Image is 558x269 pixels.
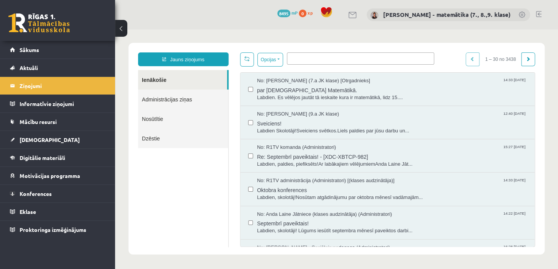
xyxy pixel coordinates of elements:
[20,208,36,215] span: Eklase
[10,221,105,238] a: Proktoringa izmēģinājums
[291,10,298,16] span: mP
[8,13,70,33] a: Rīgas 1. Tālmācības vidusskola
[20,172,80,179] span: Motivācijas programma
[10,77,105,95] a: Ziņojumi
[20,190,52,197] span: Konferences
[23,60,113,80] a: Administrācijas ziņas
[142,155,412,165] span: Oktobra konferences
[387,48,412,54] span: 14:33 [DATE]
[308,10,313,16] span: xp
[10,59,105,77] a: Aktuāli
[142,198,412,205] span: Labdien, skolotāji! Lūgums iesūtīt septembra mēnesī paveiktos darbi...
[10,131,105,148] a: [DEMOGRAPHIC_DATA]
[142,81,412,105] a: No: [PERSON_NAME] (9.a JK klase) 12:40 [DATE] Sveiciens! Labdien Skolotāji!Sveiciens svētkos.Liel...
[23,99,113,119] a: Dzēstie
[277,10,298,16] a: 8495 mP
[364,23,407,37] span: 1 – 30 no 3438
[142,215,412,238] a: No: [PERSON_NAME] - Sociālais pedagogs (Administratori) 16:28 [DATE]
[387,114,412,120] span: 15:27 [DATE]
[142,148,279,155] span: No: R1TV administrācija (Administratori) [(klases audzinātāja)]
[20,77,105,95] legend: Ziņojumi
[277,10,290,17] span: 8495
[142,23,168,37] button: Opcijas
[20,118,57,125] span: Mācību resursi
[142,48,255,55] span: No: [PERSON_NAME] (7.a JK klase) [Otrgadnieks]
[20,226,86,233] span: Proktoringa izmēģinājums
[10,185,105,202] a: Konferences
[20,95,105,112] legend: Informatīvie ziņojumi
[20,46,39,53] span: Sākums
[23,80,113,99] a: Nosūtītie
[10,167,105,184] a: Motivācijas programma
[299,10,316,16] a: 0 xp
[142,114,412,138] a: No: R1TV komanda (Administratori) 15:27 [DATE] Re: Septembrī paveiktais! - [XDC-XBTCP-982] Labdie...
[23,41,112,60] a: Ienākošie
[20,136,80,143] span: [DEMOGRAPHIC_DATA]
[142,81,224,88] span: No: [PERSON_NAME] (9.a JK klase)
[10,203,105,220] a: Eklase
[142,122,412,131] span: Re: Septembrī paveiktais! - [XDC-XBTCP-982]
[370,11,378,19] img: Irēna Roze - matemātika (7., 8.,9. klase)
[142,188,412,198] span: Septembrī paveiktais!
[23,23,114,37] a: Jauns ziņojums
[142,65,412,72] span: Labdien. Es vēlējos jautāt tā ieskaite kura ir matemātikā, lidz 15....
[142,215,275,222] span: No: [PERSON_NAME] - Sociālais pedagogs (Administratori)
[387,148,412,153] span: 14:33 [DATE]
[20,154,65,161] span: Digitālie materiāli
[142,55,412,65] span: par [DEMOGRAPHIC_DATA] Matemātikā.
[299,10,306,17] span: 0
[142,181,277,189] span: No: Anda Laine Jātniece (klases audzinātāja) (Administratori)
[10,113,105,130] a: Mācību resursi
[142,88,412,98] span: Sveiciens!
[387,215,412,220] span: 16:28 [DATE]
[383,11,510,18] a: [PERSON_NAME] - matemātika (7., 8.,9. klase)
[20,64,38,71] span: Aktuāli
[10,95,105,112] a: Informatīvie ziņojumi
[142,181,412,205] a: No: Anda Laine Jātniece (klases audzinātāja) (Administratori) 14:22 [DATE] Septembrī paveiktais! ...
[142,165,412,172] span: Labdien, skolotāj!Nosūtam atgādinājumu par oktobra mēnesī vadāmajām...
[142,148,412,171] a: No: R1TV administrācija (Administratori) [(klases audzinātāja)] 14:33 [DATE] Oktobra konferences ...
[10,149,105,166] a: Digitālie materiāli
[387,181,412,187] span: 14:22 [DATE]
[10,41,105,59] a: Sākums
[387,81,412,87] span: 12:40 [DATE]
[142,131,412,139] span: Labdien, paldies, piefiksēts!Ar labākajiem vēlējumiemAnda Laine Jāt...
[142,114,221,122] span: No: R1TV komanda (Administratori)
[142,48,412,72] a: No: [PERSON_NAME] (7.a JK klase) [Otrgadnieks] 14:33 [DATE] par [DEMOGRAPHIC_DATA] Matemātikā. La...
[142,98,412,105] span: Labdien Skolotāji!Sveiciens svētkos.Liels paldies par jūsu darbu un...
